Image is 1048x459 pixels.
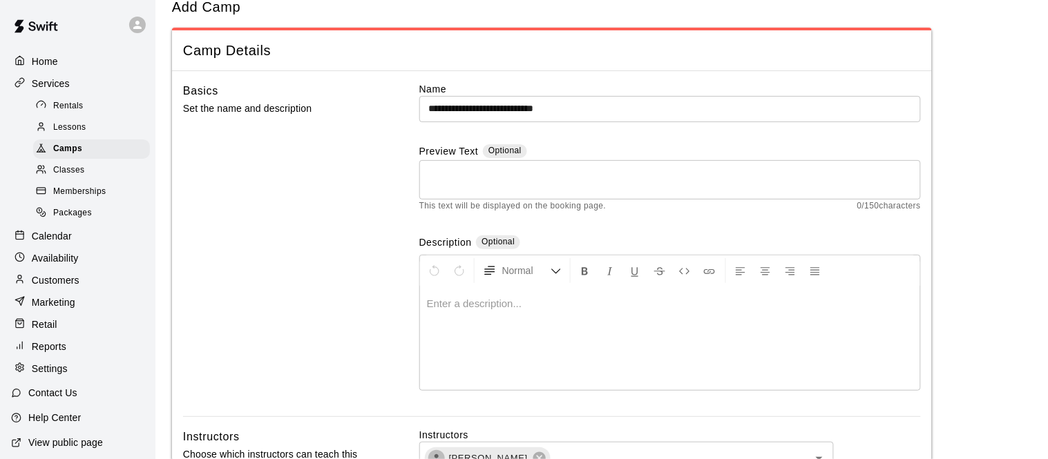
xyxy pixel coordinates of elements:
p: Home [32,55,58,68]
p: Help Center [28,411,81,424]
p: Availability [32,251,79,265]
a: Rentals [33,95,155,117]
span: Packages [53,206,92,220]
span: 0 / 150 characters [857,199,921,213]
label: Instructors [419,428,921,442]
button: Insert Link [698,258,721,283]
div: Memberships [33,182,150,202]
button: Redo [448,258,471,283]
p: Services [32,77,70,90]
button: Justify Align [803,258,827,283]
h6: Instructors [183,428,240,446]
a: Services [11,73,144,94]
a: Retail [11,314,144,335]
button: Format Underline [623,258,647,283]
span: Classes [53,164,84,177]
a: Marketing [11,292,144,313]
button: Formatting Options [477,258,567,283]
p: Marketing [32,295,75,309]
p: Set the name and description [183,100,375,117]
label: Name [419,82,921,96]
a: Calendar [11,226,144,246]
a: Settings [11,358,144,379]
p: View public page [28,436,103,449]
span: Optional [482,237,515,246]
a: Availability [11,248,144,268]
a: Reports [11,336,144,357]
a: Customers [11,270,144,291]
span: Optional [488,146,522,155]
div: Classes [33,161,150,180]
div: Packages [33,204,150,223]
h6: Basics [183,82,218,100]
div: Rentals [33,97,150,116]
button: Format Strikethrough [648,258,671,283]
a: Packages [33,203,155,224]
button: Format Bold [573,258,597,283]
button: Center Align [754,258,777,283]
p: Customers [32,273,79,287]
label: Preview Text [419,144,479,160]
p: Reports [32,340,66,353]
p: Contact Us [28,386,77,400]
div: Lessons [33,118,150,137]
span: This text will be displayed on the booking page. [419,199,607,213]
span: Camp Details [183,41,921,60]
span: Camps [53,142,82,156]
a: Memberships [33,182,155,203]
span: Rentals [53,99,84,113]
button: Format Italics [598,258,622,283]
p: Calendar [32,229,72,243]
a: Home [11,51,144,72]
button: Right Align [779,258,802,283]
span: Lessons [53,121,86,135]
p: Settings [32,362,68,375]
a: Camps [33,139,155,160]
span: Normal [502,264,551,277]
a: Classes [33,160,155,182]
label: Description [419,235,472,251]
p: Retail [32,318,57,331]
a: Lessons [33,117,155,138]
span: Memberships [53,185,106,199]
button: Insert Code [673,258,696,283]
div: Camps [33,139,150,159]
button: Undo [423,258,446,283]
button: Left Align [729,258,752,283]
